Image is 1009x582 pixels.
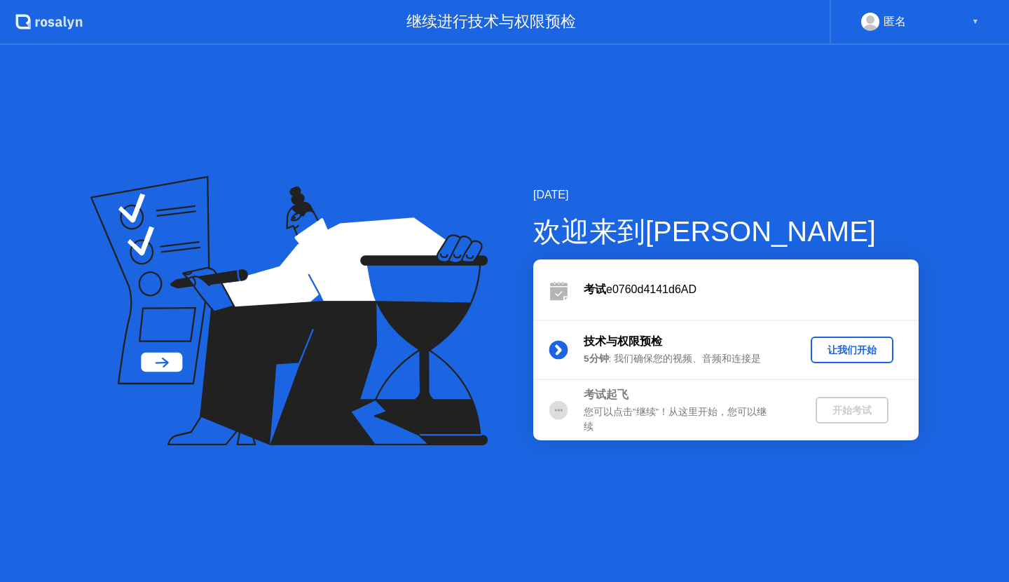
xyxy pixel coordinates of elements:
[533,187,919,203] div: [DATE]
[584,281,919,298] div: e0760d4141d6AD
[533,210,919,252] div: 欢迎来到[PERSON_NAME]
[584,283,606,295] b: 考试
[811,337,893,363] button: 让我们开始
[584,405,785,434] div: 您可以点击”继续”！从这里开始，您可以继续
[584,388,629,400] b: 考试起飞
[816,397,888,424] button: 开始考试
[584,353,609,364] b: 5分钟
[584,352,785,366] div: : 我们确保您的视频、音频和连接是
[972,13,979,31] div: ▼
[821,404,883,417] div: 开始考试
[584,335,662,347] b: 技术与权限预检
[884,13,906,31] div: 匿名
[816,344,888,357] div: 让我们开始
